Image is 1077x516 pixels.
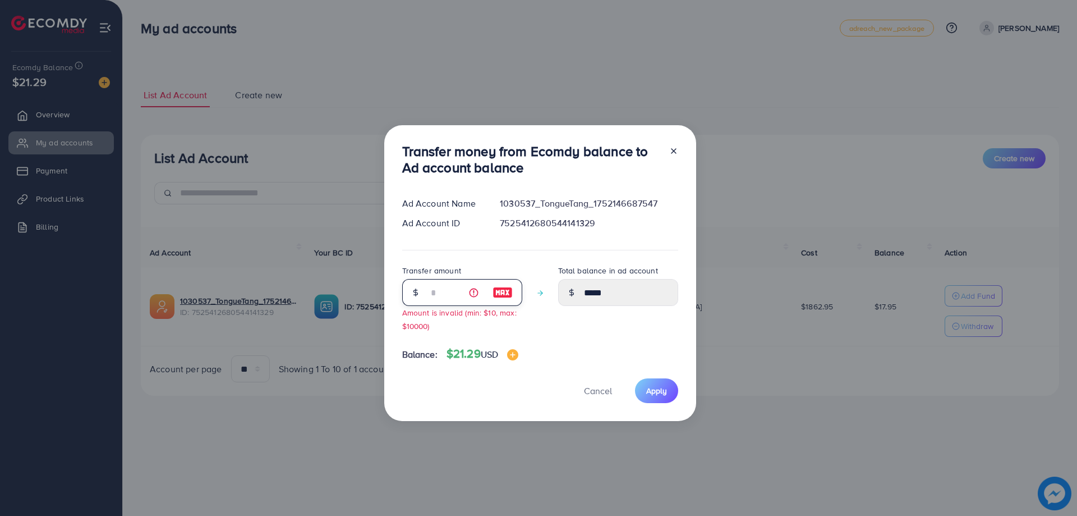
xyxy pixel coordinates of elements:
label: Total balance in ad account [558,265,658,276]
button: Cancel [570,378,626,403]
h4: $21.29 [447,347,518,361]
div: Ad Account ID [393,217,491,230]
div: 1030537_TongueTang_1752146687547 [491,197,687,210]
img: image [507,349,518,360]
h3: Transfer money from Ecomdy balance to Ad account balance [402,143,660,176]
div: 7525412680544141329 [491,217,687,230]
span: Balance: [402,348,438,361]
label: Transfer amount [402,265,461,276]
span: Apply [646,385,667,396]
span: Cancel [584,385,612,397]
small: Amount is invalid (min: $10, max: $10000) [402,307,517,331]
span: USD [481,348,498,360]
div: Ad Account Name [393,197,491,210]
button: Apply [635,378,678,403]
img: image [493,286,513,299]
